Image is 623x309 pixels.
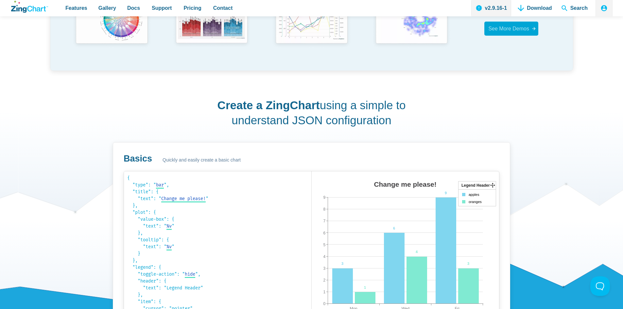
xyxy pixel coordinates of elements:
tspan: 3 [467,262,469,266]
span: %v [166,244,172,249]
h2: using a simple to understand JSON configuration [216,98,407,128]
span: Quickly and easily create a basic chart [163,156,241,164]
h3: Basics [124,153,152,164]
span: See More Demos [488,26,529,31]
a: ZingChart Logo. Click to return to the homepage [11,1,48,13]
span: Change me please! [161,196,206,201]
span: Support [152,4,172,12]
span: Features [65,4,87,12]
span: Gallery [98,4,116,12]
strong: Create a ZingChart [217,99,320,112]
a: See More Demos [484,22,538,36]
span: hide [185,271,195,277]
span: Contact [213,4,233,12]
tspan: Legend Header [461,183,490,188]
span: Pricing [183,4,201,12]
span: bar [156,182,164,188]
iframe: Toggle Customer Support [590,276,610,296]
span: %v [166,223,172,229]
span: Docs [127,4,140,12]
